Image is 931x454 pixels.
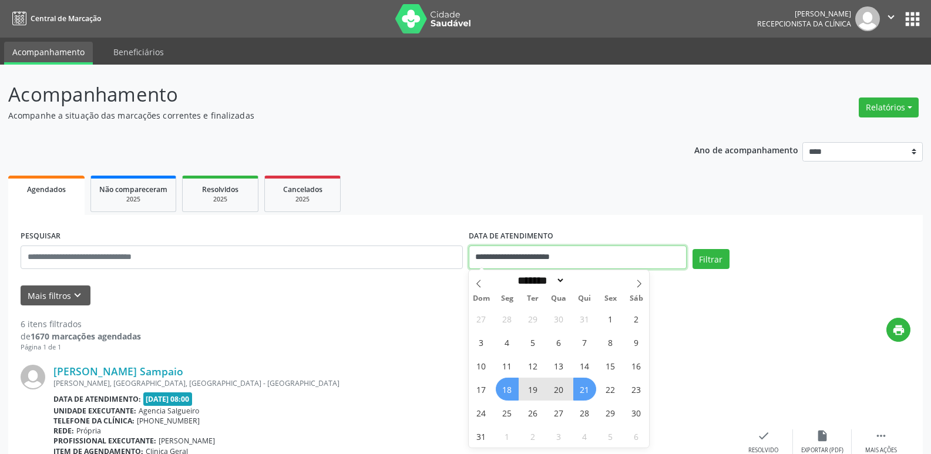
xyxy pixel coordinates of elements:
[757,9,851,19] div: [PERSON_NAME]
[599,401,622,424] span: Agosto 29, 2025
[522,425,545,448] span: Setembro 2, 2025
[53,416,135,426] b: Telefone da clínica:
[885,11,898,23] i: 
[137,416,200,426] span: [PHONE_NUMBER]
[191,195,250,204] div: 2025
[625,354,648,377] span: Agosto 16, 2025
[21,318,141,330] div: 6 itens filtrados
[573,378,596,401] span: Agosto 21, 2025
[31,14,101,23] span: Central de Marcação
[21,227,61,246] label: PESQUISAR
[470,307,493,330] span: Julho 27, 2025
[816,429,829,442] i: insert_drive_file
[273,195,332,204] div: 2025
[522,307,545,330] span: Julho 29, 2025
[496,354,519,377] span: Agosto 11, 2025
[547,401,570,424] span: Agosto 27, 2025
[470,331,493,354] span: Agosto 3, 2025
[496,331,519,354] span: Agosto 4, 2025
[494,295,520,302] span: Seg
[522,354,545,377] span: Agosto 12, 2025
[496,378,519,401] span: Agosto 18, 2025
[892,324,905,337] i: print
[565,274,604,287] input: Year
[470,401,493,424] span: Agosto 24, 2025
[522,378,545,401] span: Agosto 19, 2025
[855,6,880,31] img: img
[573,354,596,377] span: Agosto 14, 2025
[21,365,45,389] img: img
[31,331,141,342] strong: 1670 marcações agendadas
[496,307,519,330] span: Julho 28, 2025
[159,436,215,446] span: [PERSON_NAME]
[599,354,622,377] span: Agosto 15, 2025
[547,378,570,401] span: Agosto 20, 2025
[99,184,167,194] span: Não compareceram
[8,109,648,122] p: Acompanhe a situação das marcações correntes e finalizadas
[522,331,545,354] span: Agosto 5, 2025
[547,331,570,354] span: Agosto 6, 2025
[625,378,648,401] span: Agosto 23, 2025
[53,436,156,446] b: Profissional executante:
[283,184,322,194] span: Cancelados
[21,342,141,352] div: Página 1 de 1
[547,354,570,377] span: Agosto 13, 2025
[202,184,238,194] span: Resolvidos
[693,249,730,269] button: Filtrar
[8,80,648,109] p: Acompanhamento
[599,425,622,448] span: Setembro 5, 2025
[53,394,141,404] b: Data de atendimento:
[625,307,648,330] span: Agosto 2, 2025
[522,401,545,424] span: Agosto 26, 2025
[546,295,572,302] span: Qua
[547,307,570,330] span: Julho 30, 2025
[470,425,493,448] span: Agosto 31, 2025
[625,401,648,424] span: Agosto 30, 2025
[573,331,596,354] span: Agosto 7, 2025
[71,289,84,302] i: keyboard_arrow_down
[53,378,734,388] div: [PERSON_NAME], [GEOGRAPHIC_DATA], [GEOGRAPHIC_DATA] - [GEOGRAPHIC_DATA]
[625,425,648,448] span: Setembro 6, 2025
[572,295,597,302] span: Qui
[520,295,546,302] span: Ter
[514,274,566,287] select: Month
[4,42,93,65] a: Acompanhamento
[53,406,136,416] b: Unidade executante:
[143,392,193,406] span: [DATE] 08:00
[469,295,495,302] span: Dom
[875,429,888,442] i: 
[757,429,770,442] i: check
[27,184,66,194] span: Agendados
[573,425,596,448] span: Setembro 4, 2025
[757,19,851,29] span: Recepcionista da clínica
[597,295,623,302] span: Sex
[53,365,183,378] a: [PERSON_NAME] Sampaio
[859,97,919,117] button: Relatórios
[599,378,622,401] span: Agosto 22, 2025
[53,426,74,436] b: Rede:
[139,406,199,416] span: Agencia Salgueiro
[902,9,923,29] button: apps
[496,401,519,424] span: Agosto 25, 2025
[105,42,172,62] a: Beneficiários
[470,378,493,401] span: Agosto 17, 2025
[469,227,553,246] label: DATA DE ATENDIMENTO
[76,426,101,436] span: Própria
[21,285,90,306] button: Mais filtroskeyboard_arrow_down
[599,307,622,330] span: Agosto 1, 2025
[8,9,101,28] a: Central de Marcação
[99,195,167,204] div: 2025
[496,425,519,448] span: Setembro 1, 2025
[623,295,649,302] span: Sáb
[625,331,648,354] span: Agosto 9, 2025
[573,401,596,424] span: Agosto 28, 2025
[573,307,596,330] span: Julho 31, 2025
[694,142,798,157] p: Ano de acompanhamento
[886,318,910,342] button: print
[21,330,141,342] div: de
[470,354,493,377] span: Agosto 10, 2025
[599,331,622,354] span: Agosto 8, 2025
[880,6,902,31] button: 
[547,425,570,448] span: Setembro 3, 2025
